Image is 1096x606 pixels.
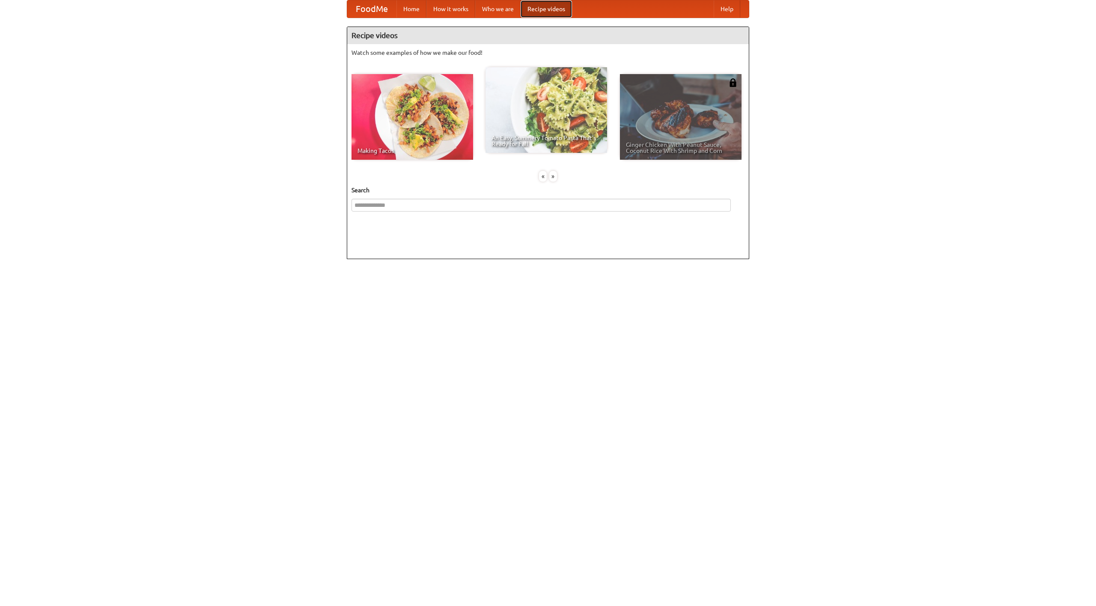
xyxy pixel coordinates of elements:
span: Making Tacos [357,148,467,154]
a: Home [396,0,426,18]
a: Who we are [475,0,521,18]
a: How it works [426,0,475,18]
div: » [549,171,557,182]
a: Making Tacos [351,74,473,160]
h4: Recipe videos [347,27,749,44]
img: 483408.png [729,78,737,87]
p: Watch some examples of how we make our food! [351,48,745,57]
a: Help [714,0,740,18]
div: « [539,171,547,182]
span: An Easy, Summery Tomato Pasta That's Ready for Fall [491,135,601,147]
a: Recipe videos [521,0,572,18]
a: An Easy, Summery Tomato Pasta That's Ready for Fall [485,67,607,153]
a: FoodMe [347,0,396,18]
h5: Search [351,186,745,194]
